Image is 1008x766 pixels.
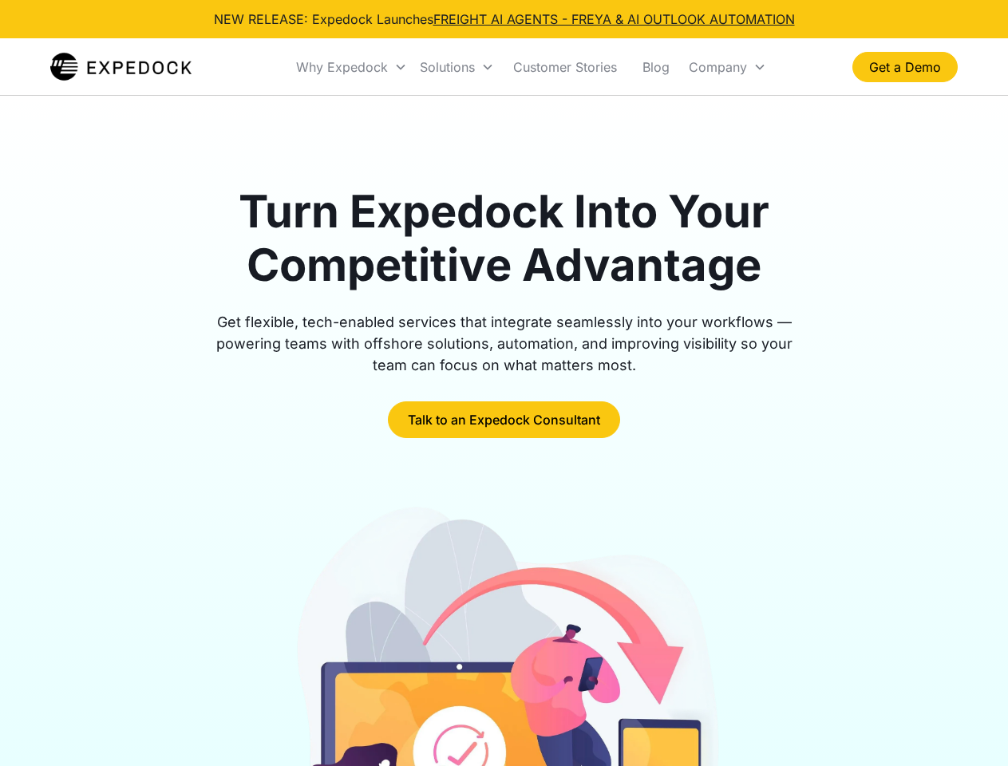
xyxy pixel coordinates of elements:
[852,52,958,82] a: Get a Demo
[290,40,413,94] div: Why Expedock
[413,40,500,94] div: Solutions
[682,40,773,94] div: Company
[500,40,630,94] a: Customer Stories
[50,51,192,83] img: Expedock Logo
[214,10,795,29] div: NEW RELEASE: Expedock Launches
[420,59,475,75] div: Solutions
[630,40,682,94] a: Blog
[928,689,1008,766] iframe: Chat Widget
[198,311,811,376] div: Get flexible, tech-enabled services that integrate seamlessly into your workflows — powering team...
[50,51,192,83] a: home
[433,11,795,27] a: FREIGHT AI AGENTS - FREYA & AI OUTLOOK AUTOMATION
[198,185,811,292] h1: Turn Expedock Into Your Competitive Advantage
[689,59,747,75] div: Company
[296,59,388,75] div: Why Expedock
[388,401,620,438] a: Talk to an Expedock Consultant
